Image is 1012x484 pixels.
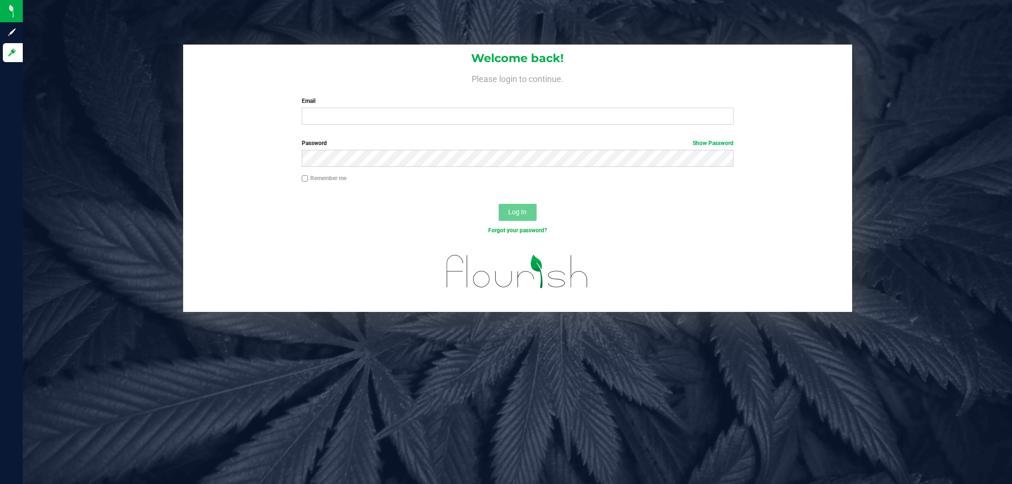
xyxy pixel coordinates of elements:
[7,27,17,37] inline-svg: Sign up
[183,52,852,64] h1: Welcome back!
[302,97,733,105] label: Email
[7,48,17,57] inline-svg: Log in
[508,208,527,216] span: Log In
[183,72,852,83] h4: Please login to continue.
[302,174,346,183] label: Remember me
[434,245,601,298] img: flourish_logo.svg
[302,175,308,182] input: Remember me
[302,140,327,146] span: Password
[488,227,547,234] a: Forgot your password?
[499,204,537,221] button: Log In
[693,140,733,146] a: Show Password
